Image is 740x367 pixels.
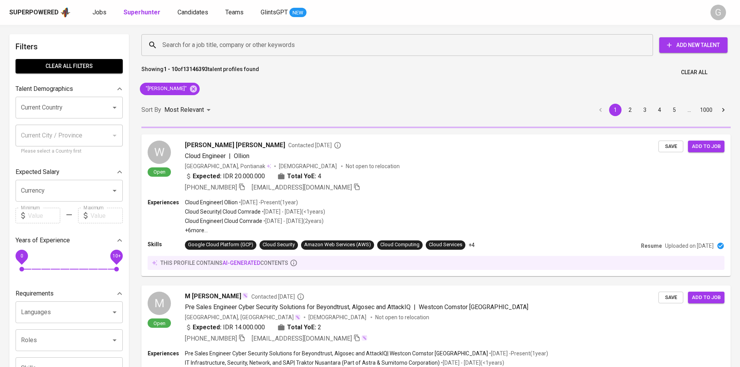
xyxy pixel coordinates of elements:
button: Go to page 1000 [698,104,715,116]
span: [DEMOGRAPHIC_DATA] [279,162,338,170]
span: NEW [289,9,306,17]
b: Total YoE: [287,172,316,181]
button: Clear All filters [16,59,123,73]
div: Superpowered [9,8,59,17]
p: Sort By [141,105,161,115]
p: +6 more ... [185,226,325,234]
p: Uploaded on [DATE] [665,242,714,250]
span: [DEMOGRAPHIC_DATA] [308,313,367,321]
span: Add New Talent [665,40,721,50]
img: magic_wand.svg [361,335,367,341]
img: app logo [60,7,71,18]
b: 1 - 10 [164,66,178,72]
a: Teams [225,8,245,17]
button: Add New Talent [659,37,728,53]
span: Teams [225,9,244,16]
p: this profile contains contents [160,259,288,267]
button: Go to next page [717,104,730,116]
img: magic_wand.svg [294,314,301,320]
span: "[PERSON_NAME]" [140,85,192,92]
button: page 1 [609,104,622,116]
span: Cloud Engineer [185,152,226,160]
div: Cloud Computing [380,241,420,249]
span: [PHONE_NUMBER] [185,335,237,342]
span: [PERSON_NAME] [PERSON_NAME] [185,141,285,150]
button: Open [109,335,120,346]
p: Not open to relocation [375,313,429,321]
div: Google Cloud Platform (GCP) [188,241,253,249]
div: Cloud Security [263,241,295,249]
button: Add to job [688,141,724,153]
div: W [148,141,171,164]
p: Please select a Country first [21,148,117,155]
p: Experiences [148,198,185,206]
a: Jobs [92,8,108,17]
p: Showing of talent profiles found [141,65,259,80]
svg: By Batam recruiter [334,141,341,149]
p: • [DATE] - [DATE] ( 2 years ) [262,217,324,225]
span: Open [150,169,169,175]
span: | [414,303,416,312]
div: Expected Salary [16,164,123,180]
div: M [148,292,171,315]
span: 2 [318,323,321,332]
p: IT Infrastructure, Security, Network, and SAP | Traktor Nusantara (Part of Astra & Sumitomo Corpo... [185,359,440,367]
button: Go to page 2 [624,104,636,116]
p: Not open to relocation [346,162,400,170]
div: Amazon Web Services (AWS) [304,241,371,249]
span: 10+ [112,253,120,259]
a: Candidates [178,8,210,17]
p: Resume [641,242,662,250]
p: • [DATE] - Present ( 1 year ) [238,198,298,206]
p: Cloud Security | Cloud Comrade [185,208,261,216]
span: Open [150,320,169,327]
p: Years of Experience [16,236,70,245]
div: G [710,5,726,20]
button: Add to job [688,292,724,304]
button: Save [658,292,683,304]
span: [PHONE_NUMBER] [185,184,237,191]
span: Clear All filters [22,61,117,71]
span: Pre Sales Engineer Cyber Security Solutions for Beyondtrust, Algosec and AttackIQ [185,303,411,311]
a: WOpen[PERSON_NAME] [PERSON_NAME]Contacted [DATE]Cloud Engineer|Ollion[GEOGRAPHIC_DATA], Pontianak... [141,134,731,276]
button: Open [109,307,120,318]
button: Go to page 4 [653,104,666,116]
p: Most Relevant [164,105,204,115]
button: Open [109,102,120,113]
p: Expected Salary [16,167,59,177]
h6: Filters [16,40,123,53]
p: Cloud Engineer | Ollion [185,198,238,206]
a: Superhunter [124,8,162,17]
div: Requirements [16,286,123,301]
div: "[PERSON_NAME]" [140,83,200,95]
div: Talent Demographics [16,81,123,97]
span: Candidates [178,9,208,16]
button: Go to page 5 [668,104,681,116]
span: Contacted [DATE] [288,141,341,149]
span: Ollion [234,152,249,160]
div: IDR 14.000.000 [185,323,265,332]
svg: By Batam recruiter [297,293,305,301]
p: Pre Sales Engineer Cyber Security Solutions for Beyondtrust, Algosec and AttackIQ | Westcon Comst... [185,350,488,357]
button: Save [658,141,683,153]
span: Clear All [681,68,707,77]
div: Most Relevant [164,103,213,117]
div: IDR 20.000.000 [185,172,265,181]
p: Experiences [148,350,185,357]
p: Requirements [16,289,54,298]
span: 4 [318,172,321,181]
div: [GEOGRAPHIC_DATA], Pontianak [185,162,271,170]
div: Cloud Services [429,241,462,249]
b: Expected: [193,323,221,332]
a: Superpoweredapp logo [9,7,71,18]
span: Contacted [DATE] [251,293,305,301]
b: 13146393 [183,66,208,72]
span: [EMAIL_ADDRESS][DOMAIN_NAME] [252,184,352,191]
div: [GEOGRAPHIC_DATA], [GEOGRAPHIC_DATA] [185,313,301,321]
b: Expected: [193,172,221,181]
b: Superhunter [124,9,160,16]
p: • [DATE] - [DATE] ( <1 years ) [440,359,504,367]
p: • [DATE] - [DATE] ( <1 years ) [261,208,325,216]
span: Save [662,142,679,151]
span: M [PERSON_NAME] [185,292,241,301]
